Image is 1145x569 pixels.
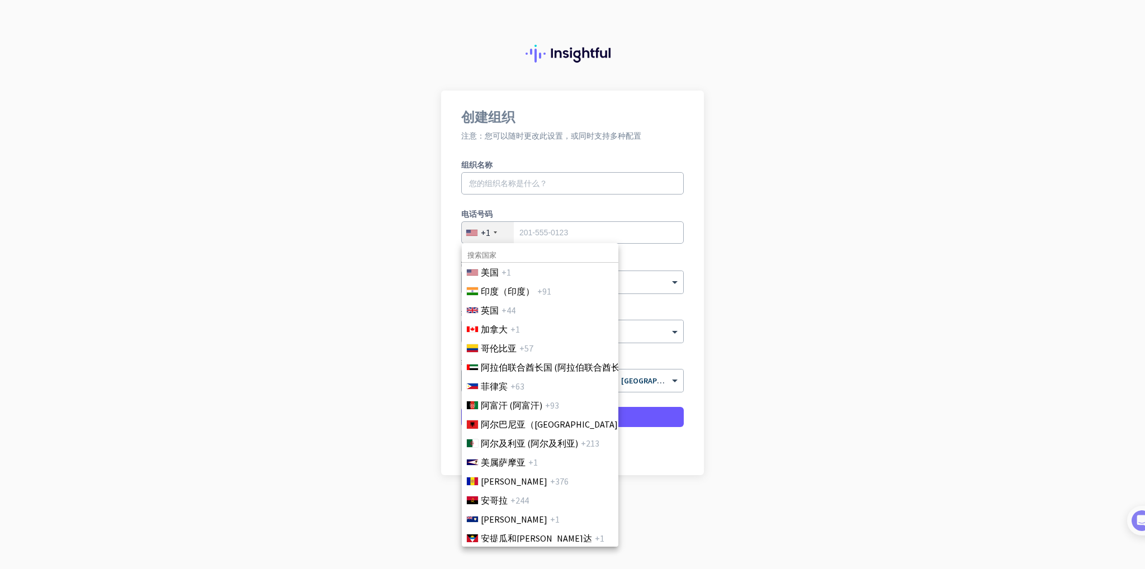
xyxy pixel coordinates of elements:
[481,438,578,449] font: 阿尔及利亚 (阿尔及利亚)
[481,495,508,506] font: 安哥拉
[528,457,538,468] font: +1
[510,381,524,392] font: +63
[481,324,508,335] font: 加拿大
[481,419,627,430] font: 阿尔巴尼亚（[GEOGRAPHIC_DATA]）
[481,362,632,373] font: 阿拉伯联合酋长国 (阿拉伯联合酋长国)
[481,476,547,487] font: [PERSON_NAME]
[510,324,520,335] font: +1
[545,400,559,411] font: +93
[510,495,529,506] font: +244
[481,457,526,468] font: 美属萨摩亚
[481,400,542,411] font: 阿富汗 (阿富汗)
[595,533,604,544] font: +1
[519,343,533,354] font: +57
[481,533,592,544] font: 安提瓜和[PERSON_NAME]达
[481,381,508,392] font: 菲律宾
[462,248,618,263] input: 搜索国家
[550,476,569,487] font: +376
[481,343,517,354] font: 哥伦比亚
[581,438,599,449] font: +213
[501,305,515,316] font: +44
[481,286,534,297] font: 印度（印度）
[481,305,499,316] font: 英国
[501,267,511,278] font: +1
[537,286,551,297] font: +91
[481,267,499,278] font: 美国
[550,514,560,525] font: +1
[481,514,547,525] font: [PERSON_NAME]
